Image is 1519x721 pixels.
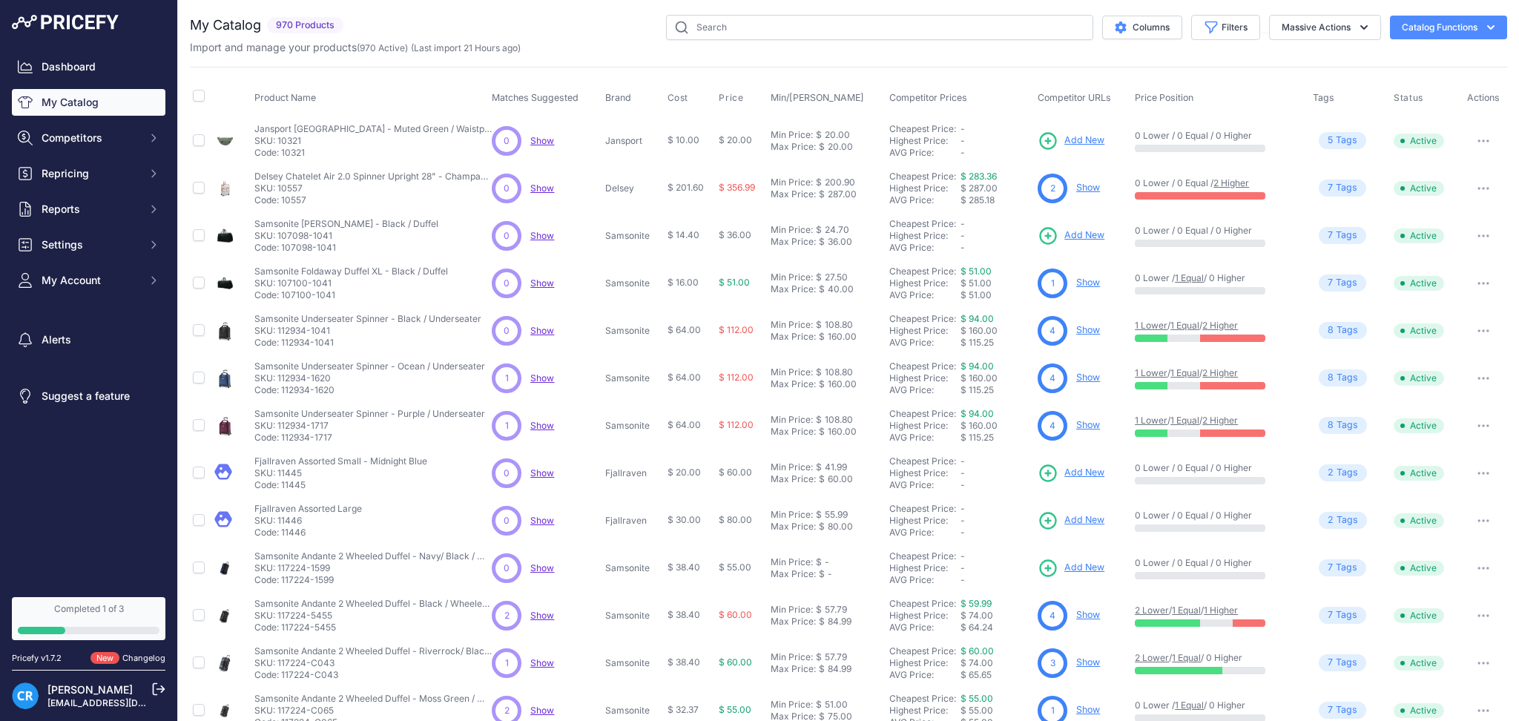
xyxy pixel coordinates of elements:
[530,610,554,621] span: Show
[961,432,1032,444] div: $ 115.25
[961,313,994,324] a: $ 94.00
[254,432,485,444] p: Code: 112934-1717
[1135,367,1167,378] a: 1 Lower
[1319,322,1367,339] span: Tag
[254,218,438,230] p: Samsonite [PERSON_NAME] - Black / Duffel
[825,236,852,248] div: 36.00
[1394,181,1444,196] span: Active
[719,229,751,240] span: $ 36.00
[254,337,481,349] p: Code: 112934-1041
[411,42,521,53] span: (Last import 21 Hours ago)
[771,426,816,438] div: Max Price:
[819,283,825,295] div: $
[1328,181,1333,195] span: 7
[1319,274,1366,292] span: Tag
[1328,134,1333,148] span: 5
[719,372,754,383] span: $ 112.00
[42,202,139,217] span: Reports
[961,123,965,134] span: -
[12,15,119,30] img: Pricefy Logo
[1175,272,1204,283] a: 1 Equal
[889,135,961,147] div: Highest Price:
[822,461,847,473] div: 41.99
[1135,272,1298,284] p: 0 Lower / / 0 Higher
[530,705,554,716] a: Show
[530,230,554,241] span: Show
[771,177,813,188] div: Min Price:
[822,177,855,188] div: 200.90
[605,182,661,194] p: Delsey
[1394,276,1444,291] span: Active
[816,414,822,426] div: $
[530,372,554,383] a: Show
[1135,225,1298,237] p: 0 Lower / 0 Equal / 0 Higher
[1135,652,1169,663] a: 2 Lower
[504,324,510,338] span: 0
[668,92,688,104] span: Cost
[889,408,956,419] a: Cheapest Price:
[819,141,825,153] div: $
[190,40,521,55] p: Import and manage your products
[889,455,956,467] a: Cheapest Price:
[961,242,965,253] span: -
[1172,605,1201,616] a: 1 Equal
[254,313,481,325] p: Samsonite Underseater Spinner - Black / Underseater
[889,182,961,194] div: Highest Price:
[530,467,554,478] a: Show
[1394,92,1426,104] button: Status
[357,42,408,53] span: ( )
[12,53,165,80] a: Dashboard
[668,324,701,335] span: $ 64.00
[668,182,704,193] span: $ 201.60
[822,271,848,283] div: 27.50
[12,53,165,579] nav: Sidebar
[12,196,165,223] button: Reports
[122,653,165,663] a: Changelog
[1050,324,1055,338] span: 4
[961,230,965,241] span: -
[889,372,961,384] div: Highest Price:
[504,277,510,290] span: 0
[668,277,699,288] span: $ 16.00
[819,426,825,438] div: $
[505,419,509,432] span: 1
[12,160,165,187] button: Repricing
[1353,323,1358,338] span: s
[1394,134,1444,148] span: Active
[1319,132,1366,149] span: Tag
[719,182,755,193] span: $ 356.99
[1064,513,1104,527] span: Add New
[1076,609,1100,620] a: Show
[1319,369,1367,386] span: Tag
[530,515,554,526] span: Show
[1328,276,1333,290] span: 7
[1102,16,1182,39] button: Columns
[961,289,1032,301] div: $ 51.00
[825,378,857,390] div: 160.00
[1319,227,1366,244] span: Tag
[771,366,813,378] div: Min Price:
[666,15,1093,40] input: Search
[668,372,701,383] span: $ 64.00
[719,324,754,335] span: $ 112.00
[1038,558,1104,579] a: Add New
[1050,372,1055,385] span: 4
[961,277,992,289] span: $ 51.00
[889,123,956,134] a: Cheapest Price:
[254,408,485,420] p: Samsonite Underseater Spinner - Purple / Underseater
[961,171,997,182] a: $ 283.36
[961,420,998,431] span: $ 160.00
[1135,92,1193,103] span: Price Position
[1319,464,1367,481] span: Tag
[1204,605,1238,616] a: 1 Higher
[1170,320,1199,331] a: 1 Equal
[889,171,956,182] a: Cheapest Price:
[719,134,752,145] span: $ 20.00
[816,366,822,378] div: $
[771,236,816,248] div: Max Price:
[771,378,816,390] div: Max Price:
[360,42,405,53] a: 970 Active
[1328,228,1333,243] span: 7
